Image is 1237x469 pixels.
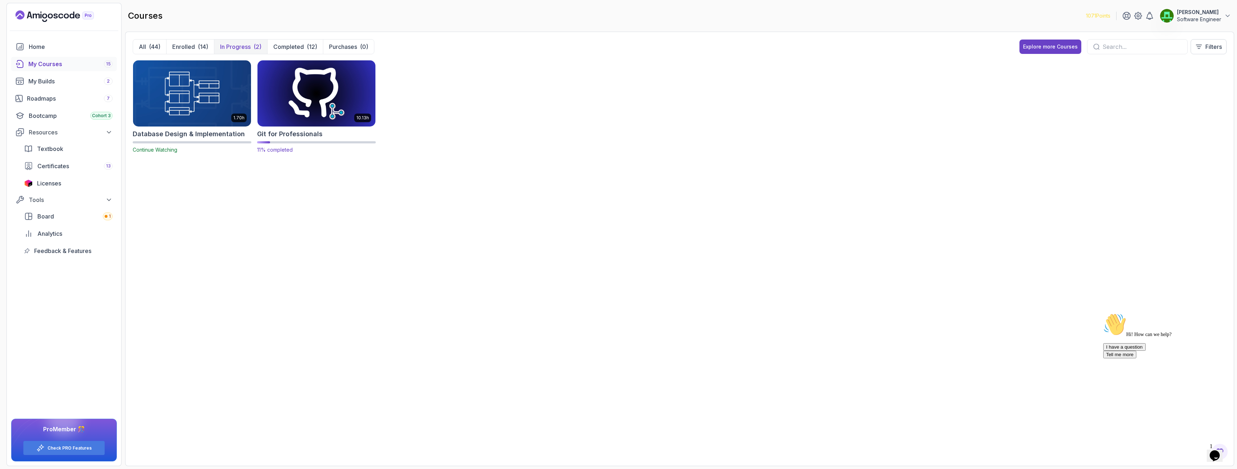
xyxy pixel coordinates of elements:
p: Software Engineer [1177,16,1221,23]
span: Licenses [37,179,61,188]
img: Git for Professionals card [255,59,378,128]
input: Search... [1103,42,1182,51]
span: 11% completed [257,147,293,153]
div: Resources [29,128,113,137]
div: Bootcamp [29,111,113,120]
img: jetbrains icon [24,180,33,187]
a: bootcamp [11,109,117,123]
div: Explore more Courses [1023,43,1078,50]
a: textbook [20,142,117,156]
a: Check PRO Features [47,445,92,451]
span: Hi! How can we help? [3,22,71,27]
a: home [11,40,117,54]
div: (12) [307,42,317,51]
a: board [20,209,117,224]
a: Database Design & Implementation card1.70hDatabase Design & ImplementationContinue Watching [133,60,251,153]
button: Filters [1191,39,1227,54]
button: user profile image[PERSON_NAME]Software Engineer [1160,9,1231,23]
div: Tools [29,196,113,204]
a: Landing page [15,10,110,22]
span: Continue Watching [133,147,177,153]
a: feedback [20,244,117,258]
h2: Database Design & Implementation [133,129,245,139]
button: Completed(12) [267,40,323,54]
iframe: chat widget [1100,310,1230,437]
div: (14) [198,42,208,51]
div: My Builds [28,77,113,86]
span: 15 [106,61,111,67]
button: Tools [11,193,117,206]
span: Certificates [37,162,69,170]
p: 1.70h [233,115,245,121]
p: [PERSON_NAME] [1177,9,1221,16]
h2: courses [128,10,163,22]
p: Purchases [329,42,357,51]
span: 1 [109,213,111,219]
button: Enrolled(14) [166,40,214,54]
span: Board [37,212,54,221]
div: (44) [149,42,160,51]
h2: Git for Professionals [257,129,323,139]
img: user profile image [1160,9,1174,23]
span: 13 [106,163,111,169]
div: My Courses [28,60,113,68]
button: All(44) [133,40,166,54]
button: Tell me more [3,41,36,48]
a: licenses [20,176,117,190]
a: analytics [20,226,117,241]
a: Git for Professionals card10.13hGit for Professionals11% completed [257,60,376,153]
iframe: chat widget [1207,440,1230,462]
button: Purchases(0) [323,40,374,54]
p: Filters [1205,42,1222,51]
button: Resources [11,126,117,139]
div: 👋Hi! How can we help?I have a questionTell me more [3,3,132,48]
div: (0) [360,42,368,51]
div: (2) [254,42,261,51]
a: courses [11,57,117,71]
p: Enrolled [172,42,195,51]
a: roadmaps [11,91,117,106]
span: Feedback & Features [34,247,91,255]
div: Home [29,42,113,51]
p: All [139,42,146,51]
span: Cohort 3 [92,113,111,119]
span: 2 [107,78,110,84]
div: Roadmaps [27,94,113,103]
p: 10.13h [356,115,369,121]
button: Check PRO Features [23,441,105,455]
p: Completed [273,42,304,51]
p: 1071 Points [1086,12,1110,19]
span: Analytics [37,229,62,238]
span: 7 [107,96,110,101]
img: Database Design & Implementation card [133,60,251,127]
button: Explore more Courses [1019,40,1081,54]
button: I have a question [3,33,45,41]
img: :wave: [3,3,26,26]
span: Textbook [37,144,63,153]
button: In Progress(2) [214,40,267,54]
p: In Progress [220,42,251,51]
a: builds [11,74,117,88]
a: certificates [20,159,117,173]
